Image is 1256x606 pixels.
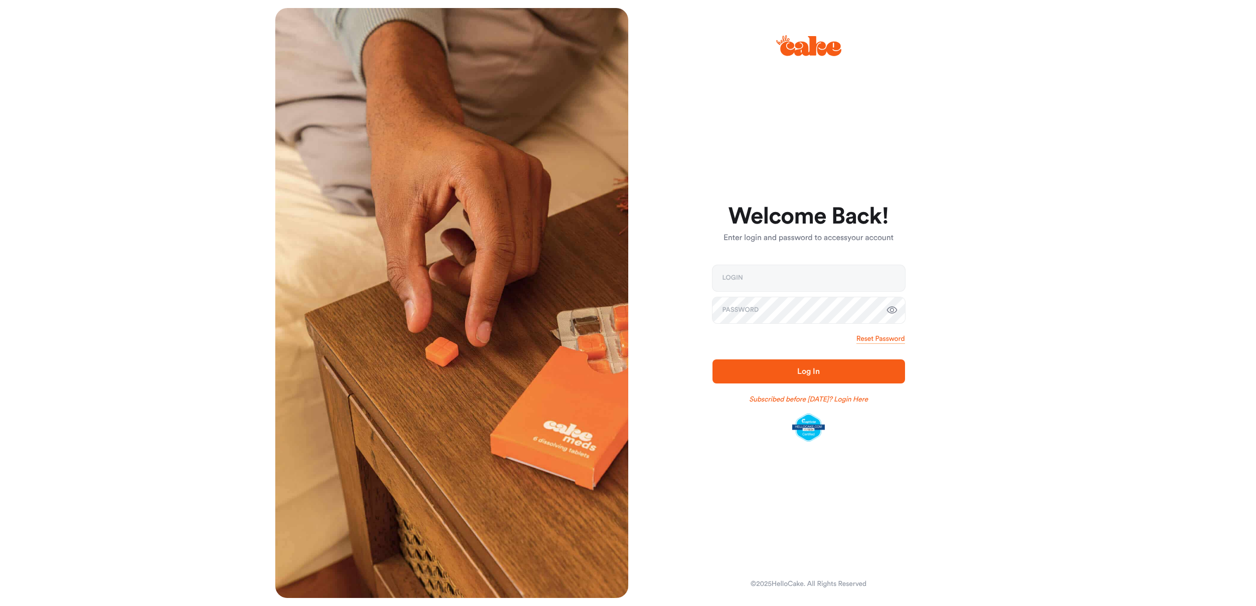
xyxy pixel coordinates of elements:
[712,232,905,244] p: Enter login and password to access your account
[797,367,819,375] span: Log In
[712,359,905,383] button: Log In
[792,414,825,442] img: legit-script-certified.png
[712,205,905,229] h1: Welcome Back!
[749,394,868,405] a: Subscribed before [DATE]? Login Here
[751,579,866,589] div: © 2025 HelloCake. All Rights Reserved
[856,334,905,344] a: Reset Password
